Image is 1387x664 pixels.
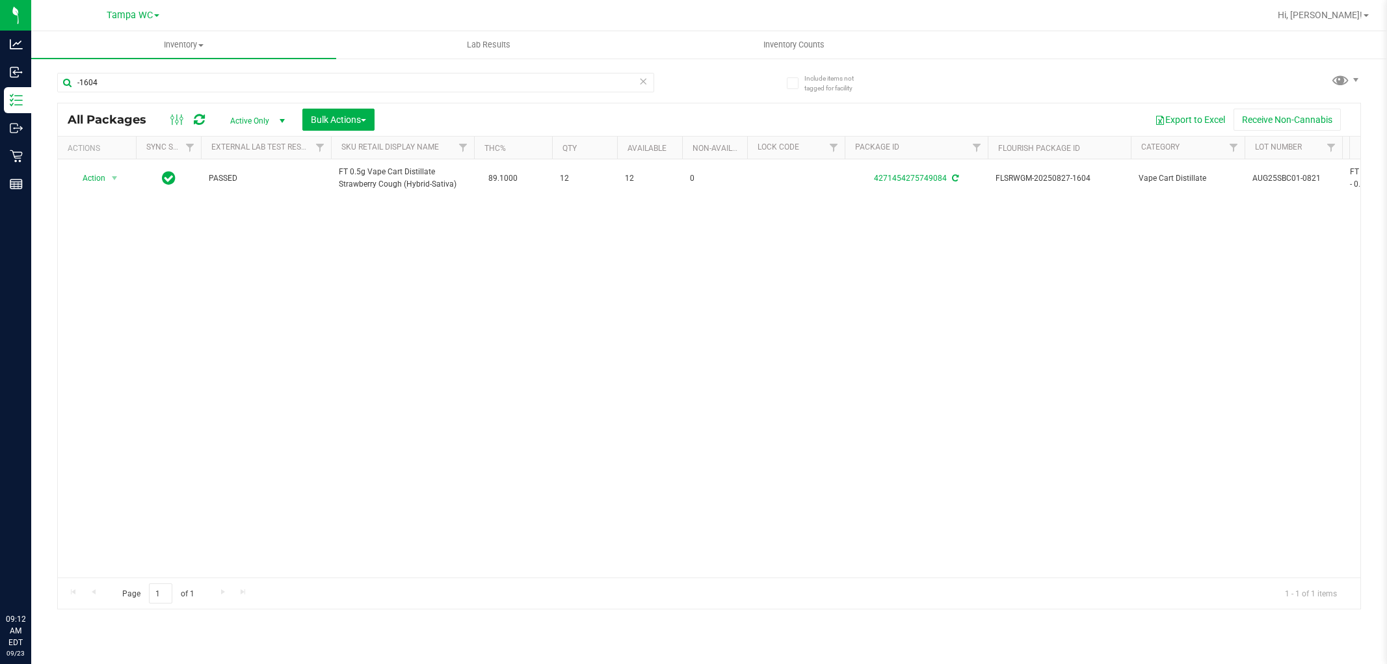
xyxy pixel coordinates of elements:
[693,144,750,153] a: Non-Available
[690,172,739,185] span: 0
[162,169,176,187] span: In Sync
[71,169,106,187] span: Action
[10,94,23,107] inline-svg: Inventory
[179,137,201,159] a: Filter
[823,137,845,159] a: Filter
[10,38,23,51] inline-svg: Analytics
[107,169,123,187] span: select
[339,166,466,191] span: FT 0.5g Vape Cart Distillate Strawberry Cough (Hybrid-Sativa)
[804,73,869,93] span: Include items not tagged for facility
[1234,109,1341,131] button: Receive Non-Cannabis
[1146,109,1234,131] button: Export to Excel
[211,142,313,152] a: External Lab Test Result
[484,144,506,153] a: THC%
[107,10,153,21] span: Tampa WC
[10,150,23,163] inline-svg: Retail
[31,39,336,51] span: Inventory
[625,172,674,185] span: 12
[449,39,528,51] span: Lab Results
[311,114,366,125] span: Bulk Actions
[341,142,439,152] a: Sku Retail Display Name
[57,73,654,92] input: Search Package ID, Item Name, SKU, Lot or Part Number...
[639,73,648,90] span: Clear
[10,122,23,135] inline-svg: Outbound
[950,174,958,183] span: Sync from Compliance System
[302,109,375,131] button: Bulk Actions
[6,613,25,648] p: 09:12 AM EDT
[209,172,323,185] span: PASSED
[111,583,205,604] span: Page of 1
[1278,10,1362,20] span: Hi, [PERSON_NAME]!
[1255,142,1302,152] a: Lot Number
[641,31,946,59] a: Inventory Counts
[6,648,25,658] p: 09/23
[1321,137,1342,159] a: Filter
[1252,172,1334,185] span: AUG25SBC01-0821
[149,583,172,604] input: 1
[746,39,842,51] span: Inventory Counts
[758,142,799,152] a: Lock Code
[31,31,336,59] a: Inventory
[68,144,131,153] div: Actions
[336,31,641,59] a: Lab Results
[10,66,23,79] inline-svg: Inbound
[855,142,899,152] a: Package ID
[562,144,577,153] a: Qty
[482,169,524,188] span: 89.1000
[998,144,1080,153] a: Flourish Package ID
[1275,583,1347,603] span: 1 - 1 of 1 items
[68,113,159,127] span: All Packages
[1223,137,1245,159] a: Filter
[13,560,52,599] iframe: Resource center
[10,178,23,191] inline-svg: Reports
[1141,142,1180,152] a: Category
[310,137,331,159] a: Filter
[1139,172,1237,185] span: Vape Cart Distillate
[453,137,474,159] a: Filter
[996,172,1123,185] span: FLSRWGM-20250827-1604
[146,142,196,152] a: Sync Status
[627,144,667,153] a: Available
[874,174,947,183] a: 4271454275749084
[560,172,609,185] span: 12
[966,137,988,159] a: Filter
